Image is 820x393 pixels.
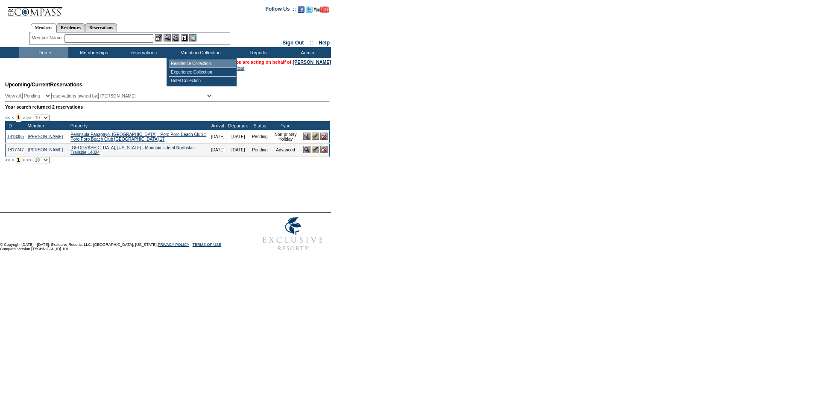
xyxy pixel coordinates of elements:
td: Experience Collection [169,68,236,77]
span: << [5,157,10,163]
td: Home [19,47,68,58]
a: Reservations [85,23,117,32]
a: Become our fan on Facebook [298,9,305,14]
div: Your search returned 2 reservations [5,104,330,109]
td: Reservations [117,47,167,58]
td: Pending [250,143,269,157]
a: Clear [233,65,244,71]
td: Residence Collection [169,59,236,68]
span: << [5,115,10,120]
span: 1 [16,156,21,164]
img: Become our fan on Facebook [298,6,305,13]
td: Hotel Collection [169,77,236,85]
td: Non-priority Holiday [269,130,302,143]
td: Memberships [68,47,117,58]
span: Reservations [5,82,82,88]
a: Members [31,23,57,33]
a: TERMS OF USE [193,242,222,247]
span: > [22,115,25,120]
span: < [12,115,14,120]
td: Vacation Collection [167,47,233,58]
a: Peninsula Papagayo, [GEOGRAPHIC_DATA] - Poro Poro Beach Club :: Poro Poro Beach Club [GEOGRAPHIC_... [70,132,206,142]
td: [DATE] [209,143,226,157]
img: Cancel Reservation [320,146,328,153]
span: :: [310,40,313,46]
img: Exclusive Resorts [255,213,331,255]
img: Confirm Reservation [312,146,319,153]
span: >> [26,115,31,120]
td: [DATE] [209,130,226,143]
a: [PERSON_NAME] [28,148,63,152]
td: [DATE] [226,143,250,157]
img: View Reservation [303,133,310,140]
td: Reports [233,47,282,58]
img: Impersonate [172,34,179,41]
span: >> [26,157,31,163]
a: Subscribe to our YouTube Channel [314,9,329,14]
a: Sign Out [282,40,304,46]
td: Admin [282,47,331,58]
td: Pending [250,130,269,143]
td: Advanced [269,143,302,157]
a: ID [7,123,12,128]
a: Departure [228,123,248,128]
img: View Reservation [303,146,310,153]
a: Residences [56,23,85,32]
a: Property [70,123,88,128]
a: Help [319,40,330,46]
span: Upcoming/Current [5,82,50,88]
img: Subscribe to our YouTube Channel [314,6,329,13]
div: View all: reservations owned by: [5,93,217,99]
img: b_edit.gif [155,34,162,41]
a: [PERSON_NAME] [293,59,331,65]
div: Member Name: [32,34,64,41]
img: Cancel Reservation [320,133,328,140]
a: 1818385 [7,134,24,139]
img: Follow us on Twitter [306,6,313,13]
a: Arrival [211,123,224,128]
img: Reservations [181,34,188,41]
a: Member [27,123,44,128]
td: [DATE] [226,130,250,143]
a: Status [253,123,266,128]
a: [GEOGRAPHIC_DATA], [US_STATE] - Mountainside at Northstar :: Trailside 14024 [70,145,197,155]
td: Follow Us :: [266,5,296,15]
span: You are acting on behalf of: [233,59,331,65]
img: b_calculator.gif [189,34,196,41]
a: PRIVACY POLICY [158,242,189,247]
a: 1817747 [7,148,24,152]
span: > [22,157,25,163]
span: 1 [16,113,21,122]
a: Type [281,123,290,128]
img: View [164,34,171,41]
a: [PERSON_NAME] [28,134,63,139]
a: Follow us on Twitter [306,9,313,14]
img: Confirm Reservation [312,133,319,140]
span: < [12,157,14,163]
